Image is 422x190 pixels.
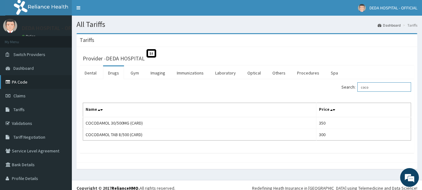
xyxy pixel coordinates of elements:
a: Spa [326,66,343,80]
span: DEDA HOSPITAL - OFFICIAL [370,5,417,11]
a: Others [267,66,290,80]
td: COCODAMOL 30/500MG (CARD) [83,117,316,129]
img: d_794563401_company_1708531726252_794563401 [12,31,25,47]
span: St [146,49,156,58]
span: Tariffs [13,107,25,112]
a: Immunizations [172,66,209,80]
a: Drugs [103,66,124,80]
th: Name [83,103,316,117]
input: Search: [357,82,411,92]
h3: Tariffs [80,37,94,43]
td: COCODAMOL TAB 8/500 (CARD) [83,129,316,141]
p: DEDA HOSPITAL - OFFICIAL [22,25,86,31]
a: Dashboard [378,23,401,28]
span: Switch Providers [13,52,45,57]
a: Dental [80,66,102,80]
h3: Provider - DEDA HOSPITAL [83,56,145,61]
span: Tariff Negotiation [13,134,45,140]
a: Procedures [292,66,324,80]
img: User Image [358,4,366,12]
th: Price [316,103,411,117]
a: Optical [242,66,266,80]
span: Dashboard [13,65,34,71]
h1: All Tariffs [77,20,417,28]
label: Search: [341,82,411,92]
textarea: Type your message and hit 'Enter' [3,125,119,147]
a: Laboratory [210,66,241,80]
td: 350 [316,117,411,129]
li: Tariffs [401,23,417,28]
a: Gym [126,66,144,80]
td: 300 [316,129,411,141]
div: Minimize live chat window [102,3,117,18]
span: We're online! [36,56,86,119]
a: Imaging [146,66,170,80]
span: Claims [13,93,26,99]
a: Online [22,34,37,39]
div: Chat with us now [32,35,105,43]
img: User Image [3,19,17,33]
